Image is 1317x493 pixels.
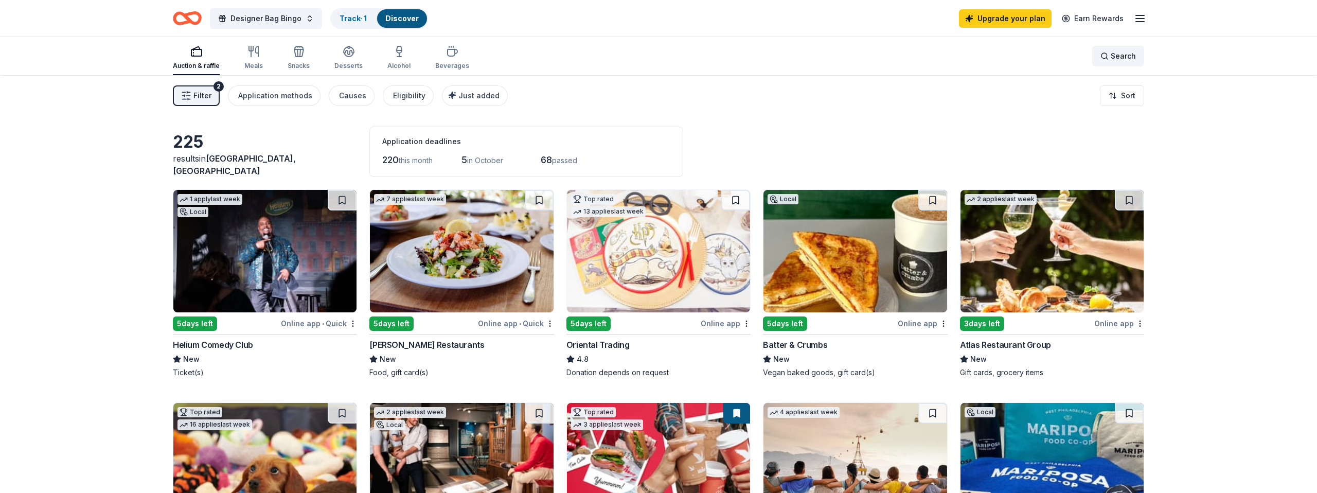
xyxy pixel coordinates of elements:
[571,419,643,430] div: 3 applies last week
[970,353,987,365] span: New
[173,339,253,351] div: Helium Comedy Club
[329,85,375,106] button: Causes
[213,81,224,92] div: 2
[467,156,503,165] span: in October
[566,316,611,331] div: 5 days left
[701,317,751,330] div: Online app
[369,189,554,378] a: Image for Cameron Mitchell Restaurants7 applieslast week5days leftOnline app•Quick[PERSON_NAME] R...
[960,189,1144,378] a: Image for Atlas Restaurant Group2 applieslast week3days leftOnline appAtlas Restaurant GroupNewGi...
[288,62,310,70] div: Snacks
[773,353,790,365] span: New
[193,90,211,102] span: Filter
[322,320,324,328] span: •
[330,8,428,29] button: Track· 1Discover
[244,41,263,75] button: Meals
[228,85,321,106] button: Application methods
[173,41,220,75] button: Auction & raffle
[374,420,405,430] div: Local
[571,194,616,204] div: Top rated
[960,316,1004,331] div: 3 days left
[173,316,217,331] div: 5 days left
[478,317,554,330] div: Online app Quick
[173,62,220,70] div: Auction & raffle
[566,339,630,351] div: Oriental Trading
[244,62,263,70] div: Meals
[442,85,508,106] button: Just added
[577,353,589,365] span: 4.8
[435,62,469,70] div: Beverages
[334,41,363,75] button: Desserts
[177,194,242,205] div: 1 apply last week
[173,132,357,152] div: 225
[435,41,469,75] button: Beverages
[566,367,751,378] div: Donation depends on request
[763,189,947,378] a: Image for Batter & CrumbsLocal5days leftOnline appBatter & CrumbsNewVegan baked goods, gift card(s)
[1056,9,1130,28] a: Earn Rewards
[461,154,467,165] span: 5
[458,91,500,100] span: Just added
[399,156,433,165] span: this month
[1092,46,1144,66] button: Search
[173,153,296,176] span: in
[960,190,1144,312] img: Image for Atlas Restaurant Group
[567,190,750,312] img: Image for Oriental Trading
[519,320,521,328] span: •
[571,407,616,417] div: Top rated
[177,207,208,217] div: Local
[541,154,552,165] span: 68
[173,152,357,177] div: results
[552,156,577,165] span: passed
[210,8,322,29] button: Designer Bag Bingo
[898,317,948,330] div: Online app
[965,407,995,417] div: Local
[281,317,357,330] div: Online app Quick
[334,62,363,70] div: Desserts
[173,189,357,378] a: Image for Helium Comedy Club1 applylast weekLocal5days leftOnline app•QuickHelium Comedy ClubNewT...
[768,194,798,204] div: Local
[183,353,200,365] span: New
[173,153,296,176] span: [GEOGRAPHIC_DATA], [GEOGRAPHIC_DATA]
[380,353,396,365] span: New
[763,316,807,331] div: 5 days left
[959,9,1052,28] a: Upgrade your plan
[374,407,446,418] div: 2 applies last week
[177,419,252,430] div: 16 applies last week
[340,14,367,23] a: Track· 1
[369,339,484,351] div: [PERSON_NAME] Restaurants
[382,154,399,165] span: 220
[965,194,1037,205] div: 2 applies last week
[566,189,751,378] a: Image for Oriental TradingTop rated13 applieslast week5days leftOnline appOriental Trading4.8Dona...
[571,206,646,217] div: 13 applies last week
[382,135,670,148] div: Application deadlines
[768,407,840,418] div: 4 applies last week
[387,62,411,70] div: Alcohol
[339,90,366,102] div: Causes
[393,90,425,102] div: Eligibility
[1094,317,1144,330] div: Online app
[1121,90,1135,102] span: Sort
[173,367,357,378] div: Ticket(s)
[1111,50,1136,62] span: Search
[173,190,357,312] img: Image for Helium Comedy Club
[960,339,1051,351] div: Atlas Restaurant Group
[173,6,202,30] a: Home
[763,339,827,351] div: Batter & Crumbs
[385,14,419,23] a: Discover
[387,41,411,75] button: Alcohol
[383,85,434,106] button: Eligibility
[1100,85,1144,106] button: Sort
[763,190,947,312] img: Image for Batter & Crumbs
[370,190,553,312] img: Image for Cameron Mitchell Restaurants
[173,85,220,106] button: Filter2
[238,90,312,102] div: Application methods
[369,367,554,378] div: Food, gift card(s)
[960,367,1144,378] div: Gift cards, grocery items
[177,407,222,417] div: Top rated
[288,41,310,75] button: Snacks
[230,12,301,25] span: Designer Bag Bingo
[369,316,414,331] div: 5 days left
[763,367,947,378] div: Vegan baked goods, gift card(s)
[374,194,446,205] div: 7 applies last week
